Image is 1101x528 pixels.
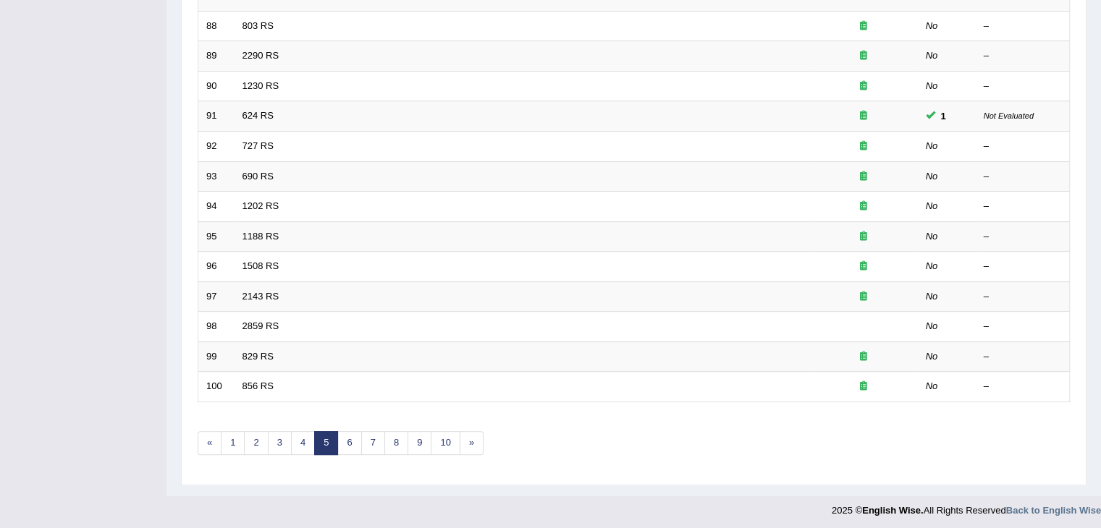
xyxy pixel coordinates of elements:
em: No [926,20,938,31]
em: No [926,260,938,271]
small: Not Evaluated [984,111,1034,120]
a: 9 [408,431,431,455]
div: Exam occurring question [817,170,910,184]
div: – [984,230,1062,244]
div: – [984,320,1062,333]
a: 2290 RS [242,50,279,61]
div: – [984,290,1062,304]
a: 7 [361,431,385,455]
em: No [926,50,938,61]
em: No [926,291,938,302]
div: Exam occurring question [817,49,910,63]
td: 90 [198,71,235,101]
div: – [984,380,1062,393]
td: 94 [198,192,235,222]
td: 99 [198,341,235,372]
a: « [198,431,222,455]
td: 92 [198,131,235,161]
td: 100 [198,372,235,402]
div: – [984,20,1062,33]
div: Exam occurring question [817,20,910,33]
div: Exam occurring question [817,380,910,393]
em: No [926,200,938,211]
a: 856 RS [242,380,274,391]
a: » [460,431,484,455]
a: 1508 RS [242,260,279,271]
td: 96 [198,252,235,282]
em: No [926,231,938,242]
a: Back to English Wise [1006,505,1101,516]
a: 1230 RS [242,80,279,91]
a: 1 [221,431,245,455]
div: Exam occurring question [817,230,910,244]
div: Exam occurring question [817,290,910,304]
a: 690 RS [242,171,274,182]
a: 6 [337,431,361,455]
a: 1188 RS [242,231,279,242]
div: – [984,80,1062,93]
a: 829 RS [242,351,274,362]
div: Exam occurring question [817,140,910,153]
a: 8 [384,431,408,455]
a: 5 [314,431,338,455]
td: 91 [198,101,235,132]
td: 95 [198,221,235,252]
div: – [984,350,1062,364]
em: No [926,351,938,362]
div: 2025 © All Rights Reserved [832,496,1101,517]
a: 803 RS [242,20,274,31]
a: 624 RS [242,110,274,121]
strong: English Wise. [862,505,923,516]
a: 10 [431,431,460,455]
em: No [926,380,938,391]
span: You cannot take this question anymore [935,108,952,124]
div: Exam occurring question [817,260,910,273]
td: 88 [198,11,235,41]
em: No [926,171,938,182]
td: 98 [198,312,235,342]
div: Exam occurring question [817,109,910,123]
a: 3 [268,431,292,455]
td: 97 [198,281,235,312]
a: 727 RS [242,140,274,151]
div: – [984,49,1062,63]
td: 89 [198,41,235,72]
em: No [926,80,938,91]
em: No [926,320,938,331]
div: – [984,140,1062,153]
td: 93 [198,161,235,192]
div: – [984,200,1062,213]
div: Exam occurring question [817,80,910,93]
div: – [984,170,1062,184]
div: Exam occurring question [817,350,910,364]
a: 2143 RS [242,291,279,302]
div: Exam occurring question [817,200,910,213]
a: 1202 RS [242,200,279,211]
em: No [926,140,938,151]
a: 4 [291,431,315,455]
div: – [984,260,1062,273]
a: 2 [244,431,268,455]
a: 2859 RS [242,320,279,331]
